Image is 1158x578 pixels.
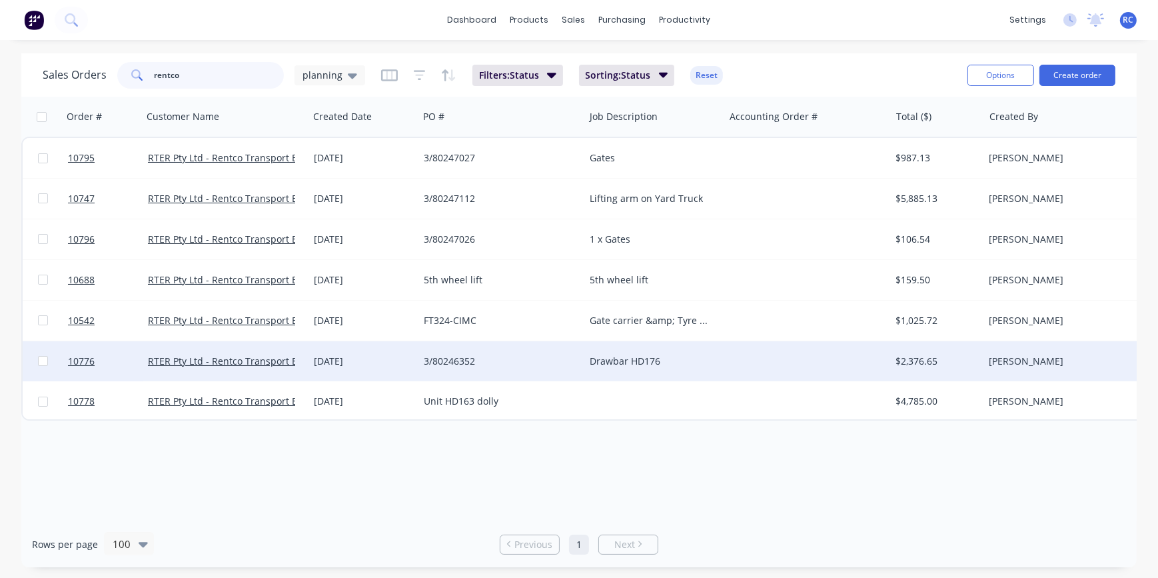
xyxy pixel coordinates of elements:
[896,273,975,287] div: $159.50
[314,233,413,246] div: [DATE]
[896,233,975,246] div: $106.54
[514,538,552,551] span: Previous
[155,62,285,89] input: Search...
[896,314,975,327] div: $1,025.72
[586,69,651,82] span: Sorting: Status
[424,355,572,368] div: 3/80246352
[590,110,658,123] div: Job Description
[989,151,1137,165] div: [PERSON_NAME]
[590,151,713,165] div: Gates
[68,260,148,300] a: 10688
[590,314,713,327] div: Gate carrier &amp; Tyre Rack
[68,192,95,205] span: 10747
[68,138,148,178] a: 10795
[653,10,718,30] div: productivity
[967,65,1034,86] button: Options
[302,68,342,82] span: planning
[68,233,95,246] span: 10796
[68,273,95,287] span: 10688
[148,355,377,367] a: RTER Pty Ltd - Rentco Transport Equipment Rentals
[989,233,1137,246] div: [PERSON_NAME]
[67,110,102,123] div: Order #
[24,10,44,30] img: Factory
[896,395,975,408] div: $4,785.00
[896,192,975,205] div: $5,885.13
[989,192,1137,205] div: [PERSON_NAME]
[148,273,377,286] a: RTER Pty Ltd - Rentco Transport Equipment Rentals
[68,381,148,421] a: 10778
[1003,10,1053,30] div: settings
[592,10,653,30] div: purchasing
[989,273,1137,287] div: [PERSON_NAME]
[590,355,713,368] div: Drawbar HD176
[494,535,664,555] ul: Pagination
[579,65,675,86] button: Sorting:Status
[690,66,723,85] button: Reset
[424,273,572,287] div: 5th wheel lift
[314,151,413,165] div: [DATE]
[896,355,975,368] div: $2,376.65
[148,151,377,164] a: RTER Pty Ltd - Rentco Transport Equipment Rentals
[68,355,95,368] span: 10776
[896,151,975,165] div: $987.13
[989,395,1137,408] div: [PERSON_NAME]
[68,179,148,219] a: 10747
[989,355,1137,368] div: [PERSON_NAME]
[313,110,372,123] div: Created Date
[147,110,219,123] div: Customer Name
[424,233,572,246] div: 3/80247026
[314,314,413,327] div: [DATE]
[590,192,713,205] div: Lifting arm on Yard Truck
[68,301,148,341] a: 10542
[989,110,1038,123] div: Created By
[148,395,377,407] a: RTER Pty Ltd - Rentco Transport Equipment Rentals
[68,151,95,165] span: 10795
[472,65,563,86] button: Filters:Status
[424,192,572,205] div: 3/80247112
[896,110,931,123] div: Total ($)
[424,314,572,327] div: FT324-CIMC
[1039,65,1115,86] button: Create order
[148,233,377,245] a: RTER Pty Ltd - Rentco Transport Equipment Rentals
[68,219,148,259] a: 10796
[68,341,148,381] a: 10776
[556,10,592,30] div: sales
[68,395,95,408] span: 10778
[441,10,504,30] a: dashboard
[599,538,658,551] a: Next page
[1123,14,1134,26] span: RC
[424,395,572,408] div: Unit HD163 dolly
[314,395,413,408] div: [DATE]
[479,69,539,82] span: Filters: Status
[32,538,98,551] span: Rows per page
[989,314,1137,327] div: [PERSON_NAME]
[314,192,413,205] div: [DATE]
[504,10,556,30] div: products
[314,355,413,368] div: [DATE]
[148,192,377,205] a: RTER Pty Ltd - Rentco Transport Equipment Rentals
[148,314,377,327] a: RTER Pty Ltd - Rentco Transport Equipment Rentals
[730,110,818,123] div: Accounting Order #
[314,273,413,287] div: [DATE]
[569,535,589,555] a: Page 1 is your current page
[68,314,95,327] span: 10542
[590,273,713,287] div: 5th wheel lift
[614,538,635,551] span: Next
[43,69,107,81] h1: Sales Orders
[423,110,444,123] div: PO #
[424,151,572,165] div: 3/80247027
[590,233,713,246] div: 1 x Gates
[500,538,559,551] a: Previous page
